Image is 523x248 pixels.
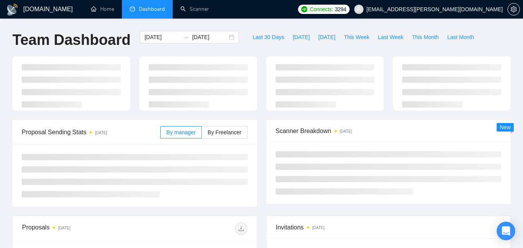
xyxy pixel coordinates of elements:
time: [DATE] [340,129,352,133]
time: [DATE] [312,226,324,230]
button: Last 30 Days [248,31,288,43]
span: This Week [344,33,369,41]
input: End date [192,33,227,41]
button: This Week [340,31,374,43]
time: [DATE] [95,131,107,135]
span: [DATE] [293,33,310,41]
h1: Team Dashboard [12,31,130,49]
div: Proposals [22,222,135,235]
button: Last Week [374,31,408,43]
span: Invitations [276,222,501,232]
span: New [500,124,511,130]
span: swap-right [183,34,189,40]
img: upwork-logo.png [301,6,307,12]
span: Proposal Sending Stats [22,127,160,137]
div: Open Intercom Messenger [497,222,515,240]
span: dashboard [130,6,135,12]
span: Scanner Breakdown [276,126,502,136]
button: This Month [408,31,443,43]
span: Connects: [310,5,333,14]
span: Last Week [378,33,403,41]
span: Last Month [447,33,474,41]
span: user [356,7,362,12]
button: [DATE] [314,31,340,43]
span: 3294 [335,5,346,14]
a: searchScanner [180,6,209,12]
span: [DATE] [318,33,335,41]
a: homeHome [91,6,114,12]
span: This Month [412,33,439,41]
button: Last Month [443,31,478,43]
a: setting [508,6,520,12]
span: By Freelancer [207,129,241,135]
img: logo [6,3,19,16]
button: [DATE] [288,31,314,43]
time: [DATE] [58,226,70,230]
input: Start date [144,33,180,41]
span: By manager [166,129,195,135]
span: Last 30 Days [252,33,284,41]
span: to [183,34,189,40]
span: Dashboard [139,6,165,12]
button: setting [508,3,520,15]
